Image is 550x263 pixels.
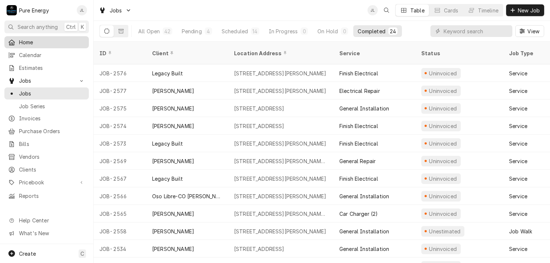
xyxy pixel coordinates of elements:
div: 24 [390,27,396,35]
a: Invoices [4,112,89,124]
div: JOB-2566 [94,187,146,205]
div: [STREET_ADDRESS][PERSON_NAME][PERSON_NAME] [234,157,328,165]
div: Location Address [234,49,326,57]
span: New Job [516,7,541,14]
div: Car Charger (2) [339,210,378,218]
a: Purchase Orders [4,125,89,137]
div: JOB-2534 [94,240,146,258]
div: Pending [182,27,202,35]
span: Jobs [110,7,122,14]
button: New Job [506,4,544,16]
span: Calendar [19,51,85,59]
div: P [7,5,17,15]
div: Uninvoiced [428,105,458,112]
span: K [81,23,84,31]
a: Go to Jobs [96,4,135,16]
a: Job Series [4,100,89,112]
div: Service [509,122,527,130]
span: Jobs [19,77,74,84]
div: JOB-2574 [94,117,146,135]
div: JOB-2573 [94,135,146,152]
div: Finish Electrical [339,175,378,183]
div: JOB-2569 [94,152,146,170]
div: [STREET_ADDRESS] [234,105,285,112]
div: [PERSON_NAME] [152,245,194,253]
div: Service [509,175,527,183]
div: Finish Electrical [339,69,378,77]
div: JOB-2565 [94,205,146,222]
div: [PERSON_NAME] [152,122,194,130]
div: Pure Energy's Avatar [7,5,17,15]
div: JL [77,5,87,15]
div: [PERSON_NAME] [152,87,194,95]
a: Jobs [4,87,89,99]
div: 42 [164,27,170,35]
div: Uninvoiced [428,192,458,200]
button: View [515,25,544,37]
div: [STREET_ADDRESS][PERSON_NAME] [234,69,327,77]
span: Bills [19,140,85,148]
a: Vendors [4,151,89,163]
span: Invoices [19,114,85,122]
a: Go to What's New [4,227,89,239]
div: Client [152,49,221,57]
button: Search anythingCtrlK [4,20,89,33]
div: [STREET_ADDRESS] [234,122,285,130]
div: JOB-2575 [94,99,146,117]
div: Service [509,69,527,77]
div: Service [509,157,527,165]
div: [STREET_ADDRESS][PERSON_NAME] [234,140,327,147]
span: What's New [19,229,84,237]
div: Uninvoiced [428,140,458,147]
span: View [526,27,541,35]
span: Ctrl [66,23,76,31]
div: Uninvoiced [428,69,458,77]
span: Pricebook [19,179,74,186]
div: ID [99,49,139,57]
div: Job Type [509,49,544,57]
span: Search anything [18,23,58,31]
div: Service [509,87,527,95]
div: All Open [138,27,160,35]
div: 0 [342,27,347,35]
div: 4 [206,27,211,35]
div: [PERSON_NAME] [152,105,194,112]
div: Scheduled [222,27,248,35]
div: Uninvoiced [428,210,458,218]
a: Go to Pricebook [4,176,89,188]
div: Uninvoiced [428,245,458,253]
div: [STREET_ADDRESS][PERSON_NAME] [234,228,327,235]
div: General Installation [339,228,389,235]
span: Reports [19,192,85,200]
div: Timeline [478,7,498,14]
div: [PERSON_NAME] [152,157,194,165]
span: C [80,250,84,258]
div: In Progress [269,27,298,35]
div: General Repair [339,157,376,165]
div: JOB-2558 [94,222,146,240]
div: Legacy Built [152,69,183,77]
span: Clients [19,166,85,173]
div: Service [509,140,527,147]
span: Create [19,251,36,257]
a: Bills [4,138,89,150]
div: JOB-2576 [94,64,146,82]
button: Open search [381,4,392,16]
div: [PERSON_NAME] [152,210,194,218]
div: Job Walk [509,228,532,235]
a: Go to Jobs [4,75,89,87]
div: James Linnenkamp's Avatar [368,5,378,15]
div: Table [410,7,425,14]
span: Help Center [19,217,84,224]
div: Finish Electrical [339,140,378,147]
input: Keyword search [444,25,509,37]
div: Pure Energy [19,7,49,14]
div: Legacy Built [152,175,183,183]
div: Cards [444,7,459,14]
span: Job Series [19,102,85,110]
div: Uninvoiced [428,175,458,183]
div: Service [509,210,527,218]
div: Uninvoiced [428,87,458,95]
div: Uninvoiced [428,157,458,165]
a: Clients [4,164,89,176]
